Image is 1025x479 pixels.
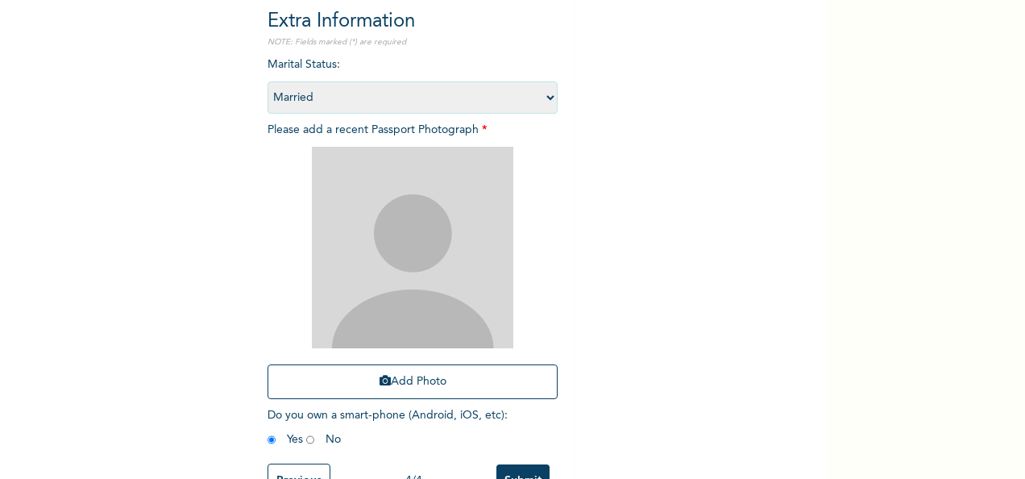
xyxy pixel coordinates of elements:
span: Marital Status : [268,59,558,103]
img: Crop [312,147,513,348]
button: Add Photo [268,364,558,399]
h2: Extra Information [268,7,558,36]
span: Please add a recent Passport Photograph [268,124,558,407]
p: NOTE: Fields marked (*) are required [268,36,558,48]
span: Do you own a smart-phone (Android, iOS, etc) : Yes No [268,410,508,445]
